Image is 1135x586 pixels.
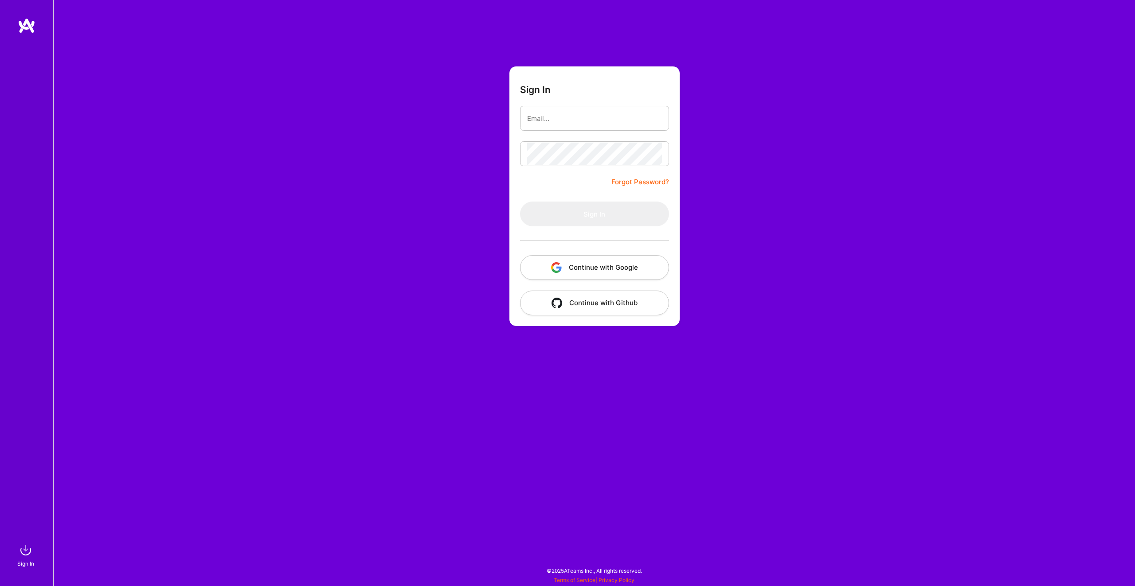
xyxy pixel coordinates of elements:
[17,541,35,559] img: sign in
[520,202,669,226] button: Sign In
[520,255,669,280] button: Continue with Google
[551,262,562,273] img: icon
[520,84,551,95] h3: Sign In
[599,577,634,583] a: Privacy Policy
[527,107,662,130] input: Email...
[18,18,35,34] img: logo
[17,559,34,568] div: Sign In
[554,577,634,583] span: |
[19,541,35,568] a: sign inSign In
[53,559,1135,582] div: © 2025 ATeams Inc., All rights reserved.
[520,291,669,315] button: Continue with Github
[611,177,669,187] a: Forgot Password?
[554,577,595,583] a: Terms of Service
[552,298,562,308] img: icon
